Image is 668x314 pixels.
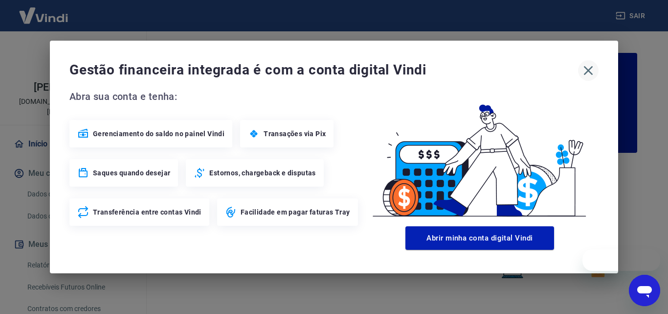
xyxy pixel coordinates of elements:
button: Abrir minha conta digital Vindi [405,226,554,250]
span: Transações via Pix [264,129,326,139]
iframe: Botão para abrir a janela de mensagens [629,275,660,306]
span: Saques quando desejar [93,168,170,178]
span: Gerenciamento do saldo no painel Vindi [93,129,224,139]
iframe: Mensagem da empresa [582,249,660,271]
span: Estornos, chargeback e disputas [209,168,315,178]
span: Facilidade em pagar faturas Tray [241,207,350,217]
span: Abra sua conta e tenha: [69,89,361,104]
img: Good Billing [361,89,599,222]
span: Gestão financeira integrada é com a conta digital Vindi [69,60,578,80]
span: Transferência entre contas Vindi [93,207,201,217]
